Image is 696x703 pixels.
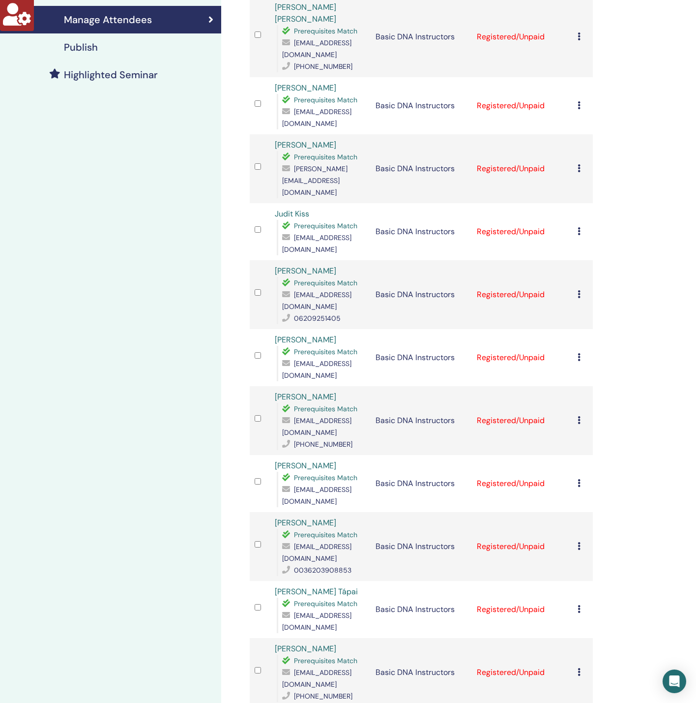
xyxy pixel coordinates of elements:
span: [EMAIL_ADDRESS][DOMAIN_NAME] [282,359,351,380]
a: [PERSON_NAME] [275,83,336,93]
span: [EMAIL_ADDRESS][DOMAIN_NAME] [282,611,351,632]
span: [PERSON_NAME][EMAIL_ADDRESS][DOMAIN_NAME] [282,164,348,197]
td: Basic DNA Instructors [371,455,471,512]
span: [PHONE_NUMBER] [294,692,352,701]
span: [EMAIL_ADDRESS][DOMAIN_NAME] [282,485,351,506]
div: Open Intercom Messenger [663,670,686,693]
a: [PERSON_NAME] [PERSON_NAME] [275,2,336,24]
span: Prerequisites Match [294,278,357,287]
a: [PERSON_NAME] [275,643,336,654]
span: 06209251405 [294,314,341,323]
span: Prerequisites Match [294,221,357,230]
span: [PHONE_NUMBER] [294,440,352,449]
td: Basic DNA Instructors [371,512,471,581]
a: [PERSON_NAME] [275,518,336,528]
span: Prerequisites Match [294,404,357,413]
span: Prerequisites Match [294,347,357,356]
span: [EMAIL_ADDRESS][DOMAIN_NAME] [282,290,351,311]
span: [PHONE_NUMBER] [294,62,352,71]
td: Basic DNA Instructors [371,203,471,260]
span: Prerequisites Match [294,153,357,161]
a: [PERSON_NAME] [275,392,336,402]
span: Prerequisites Match [294,27,357,35]
span: Prerequisites Match [294,656,357,665]
h4: Manage Attendees [64,14,152,26]
td: Basic DNA Instructors [371,260,471,329]
span: Prerequisites Match [294,473,357,482]
span: Prerequisites Match [294,95,357,104]
a: [PERSON_NAME] [275,335,336,345]
h4: Highlighted Seminar [64,69,158,81]
td: Basic DNA Instructors [371,581,471,638]
a: [PERSON_NAME] [275,266,336,276]
span: [EMAIL_ADDRESS][DOMAIN_NAME] [282,107,351,128]
a: Judit Kiss [275,209,309,219]
a: [PERSON_NAME] [275,460,336,471]
h4: Publish [64,41,98,53]
a: [PERSON_NAME] [275,140,336,150]
span: 0036203908853 [294,566,351,575]
span: [EMAIL_ADDRESS][DOMAIN_NAME] [282,542,351,563]
td: Basic DNA Instructors [371,329,471,386]
span: Prerequisites Match [294,599,357,608]
a: [PERSON_NAME] Tápai [275,586,358,597]
span: [EMAIL_ADDRESS][DOMAIN_NAME] [282,416,351,437]
td: Basic DNA Instructors [371,134,471,203]
span: Prerequisites Match [294,530,357,539]
span: [EMAIL_ADDRESS][DOMAIN_NAME] [282,668,351,689]
span: [EMAIL_ADDRESS][DOMAIN_NAME] [282,233,351,254]
td: Basic DNA Instructors [371,77,471,134]
span: [EMAIL_ADDRESS][DOMAIN_NAME] [282,38,351,59]
td: Basic DNA Instructors [371,386,471,455]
